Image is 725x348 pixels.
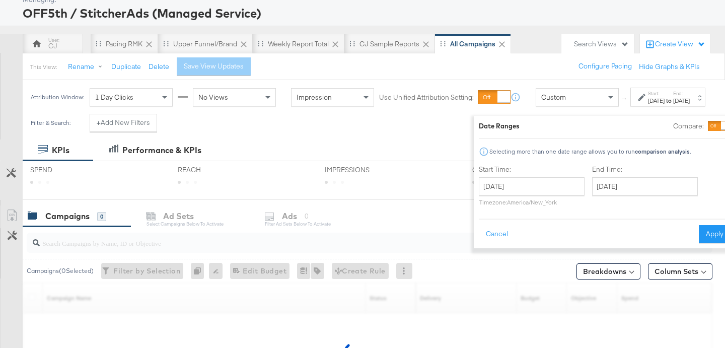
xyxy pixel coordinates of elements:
div: Drag to reorder tab [258,41,263,46]
span: 1 Day Clicks [95,93,133,102]
label: Compare: [673,121,704,131]
div: Drag to reorder tab [440,41,446,46]
div: Drag to reorder tab [163,41,169,46]
div: Campaigns ( 0 Selected) [27,266,94,275]
div: Selecting more than one date range allows you to run . [489,148,691,155]
button: Duplicate [111,62,141,72]
div: Pacing RMK [106,39,142,49]
strong: comparison analysis [635,148,690,155]
span: Custom [541,93,566,102]
button: Hide Graphs & KPIs [639,62,700,72]
button: Breakdowns [576,263,640,280]
div: This View: [30,63,57,71]
div: Date Ranges [479,121,520,131]
span: Impression [297,93,332,102]
strong: to [665,97,673,104]
label: Start: [648,90,665,97]
span: IMPRESSIONS [325,165,400,175]
input: Search Campaigns by Name, ID or Objective [40,229,651,249]
span: No Views [198,93,228,102]
div: Create View [655,39,705,49]
button: +Add New Filters [90,114,157,132]
strong: + [97,118,101,127]
span: SPEND [30,165,106,175]
div: Drag to reorder tab [349,41,355,46]
p: Timezone: America/New_York [479,198,585,206]
span: CLICKS (LINK) [472,165,548,175]
div: KPIs [52,145,69,156]
div: [DATE] [673,97,690,105]
span: REACH [178,165,253,175]
label: Use Unified Attribution Setting: [379,93,474,102]
div: Campaigns [45,211,90,222]
span: ↑ [620,97,629,101]
div: 0 [191,263,209,279]
div: Upper Funnel/Brand [173,39,237,49]
div: All Campaigns [450,39,495,49]
div: Filter & Search: [30,119,71,126]
div: 0 [97,212,106,221]
div: Performance & KPIs [122,145,201,156]
button: Cancel [479,225,515,243]
div: Search Views [574,39,629,49]
button: Delete [149,62,169,72]
label: End: [673,90,690,97]
div: Attribution Window: [30,94,85,101]
label: End Time: [592,165,702,174]
div: CJ Sample Reports [359,39,419,49]
div: [DATE] [648,97,665,105]
label: Start Time: [479,165,585,174]
button: Column Sets [648,263,712,280]
div: Drag to reorder tab [96,41,101,46]
button: Configure Pacing [571,57,639,76]
div: OFF5th / StitcherAds (Managed Service) [23,5,712,22]
button: Rename [61,58,113,76]
div: CJ [48,41,57,51]
div: Weekly Report Total [268,39,329,49]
